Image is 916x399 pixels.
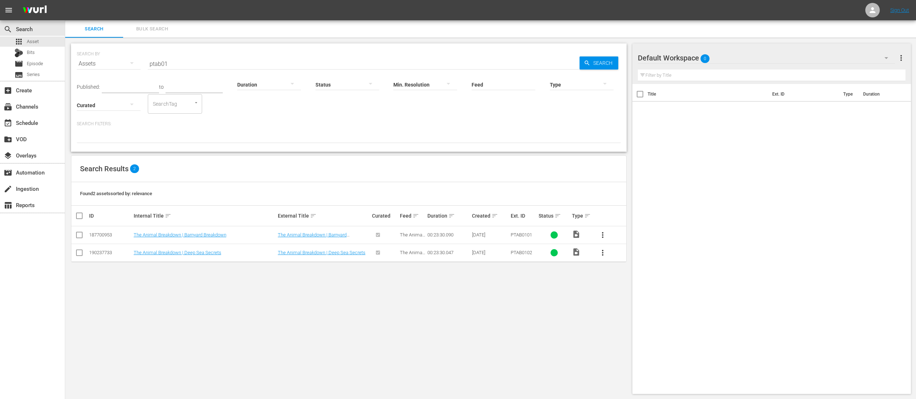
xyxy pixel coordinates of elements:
th: Ext. ID [768,84,839,104]
span: Found 2 assets sorted by: relevance [80,191,152,196]
div: 00:23:30.090 [427,232,470,238]
div: Bits [14,49,23,57]
span: Video [572,230,581,239]
span: Search [590,56,618,70]
th: Duration [859,84,902,104]
span: Create [4,86,12,95]
span: Channels [4,102,12,111]
button: Open [193,99,200,106]
span: Search Results [80,164,129,173]
span: Ingestion [4,185,12,193]
span: The Animal Breakdown [400,250,425,261]
span: Bulk Search [127,25,177,33]
span: to [159,84,164,90]
div: Feed [400,211,426,220]
span: 2 [130,164,139,173]
span: Video [572,248,581,256]
button: Search [580,56,618,70]
span: Search [70,25,119,33]
div: Created [472,211,509,220]
th: Title [648,84,768,104]
span: Automation [4,168,12,177]
div: Status [539,211,570,220]
div: 00:23:30.047 [427,250,470,255]
button: more_vert [594,244,611,261]
span: Schedule [4,119,12,127]
th: Type [839,84,859,104]
span: sort [448,213,455,219]
span: more_vert [598,231,607,239]
div: External Title [278,211,370,220]
span: Bits [27,49,35,56]
div: Curated [372,213,398,219]
div: 190237733 [89,250,131,255]
span: Published: [77,84,100,90]
a: The Animal Breakdown | Barnyard Breakdown [134,232,226,238]
img: ans4CAIJ8jUAAAAAAAAAAAAAAAAAAAAAAAAgQb4GAAAAAAAAAAAAAAAAAAAAAAAAJMjXAAAAAAAAAAAAAAAAAAAAAAAAgAT5G... [17,2,52,19]
span: Reports [4,201,12,210]
span: more_vert [897,54,905,62]
div: [DATE] [472,232,509,238]
a: Sign Out [890,7,909,13]
span: The Animal Breakdown [400,232,425,243]
span: sort [413,213,419,219]
span: Asset [14,37,23,46]
div: Assets [77,54,141,74]
div: ID [89,213,131,219]
span: Series [27,71,40,78]
span: Search [4,25,12,34]
span: Series [14,71,23,79]
span: sort [555,213,561,219]
button: more_vert [594,226,611,244]
div: [DATE] [472,250,509,255]
div: 187700953 [89,232,131,238]
div: Duration [427,211,470,220]
span: PTAB0101 [511,232,532,238]
span: Episode [27,60,43,67]
span: PTAB0102 [511,250,532,255]
span: sort [584,213,591,219]
div: Type [572,211,592,220]
a: The Animal Breakdown | Deep Sea Secrets [134,250,221,255]
div: Default Workspace [638,48,895,68]
span: more_vert [598,248,607,257]
span: VOD [4,135,12,144]
span: Overlays [4,151,12,160]
a: The Animal Breakdown | Barnyard Breakdown [278,232,350,243]
span: 0 [700,51,710,66]
div: Ext. ID [511,213,536,219]
span: Episode [14,59,23,68]
span: sort [165,213,171,219]
button: more_vert [897,49,905,67]
span: sort [492,213,498,219]
span: sort [310,213,317,219]
p: Search Filters: [77,121,621,127]
span: menu [4,6,13,14]
span: Asset [27,38,39,45]
div: Internal Title [134,211,276,220]
a: The Animal Breakdown | Deep Sea Secrets [278,250,365,255]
